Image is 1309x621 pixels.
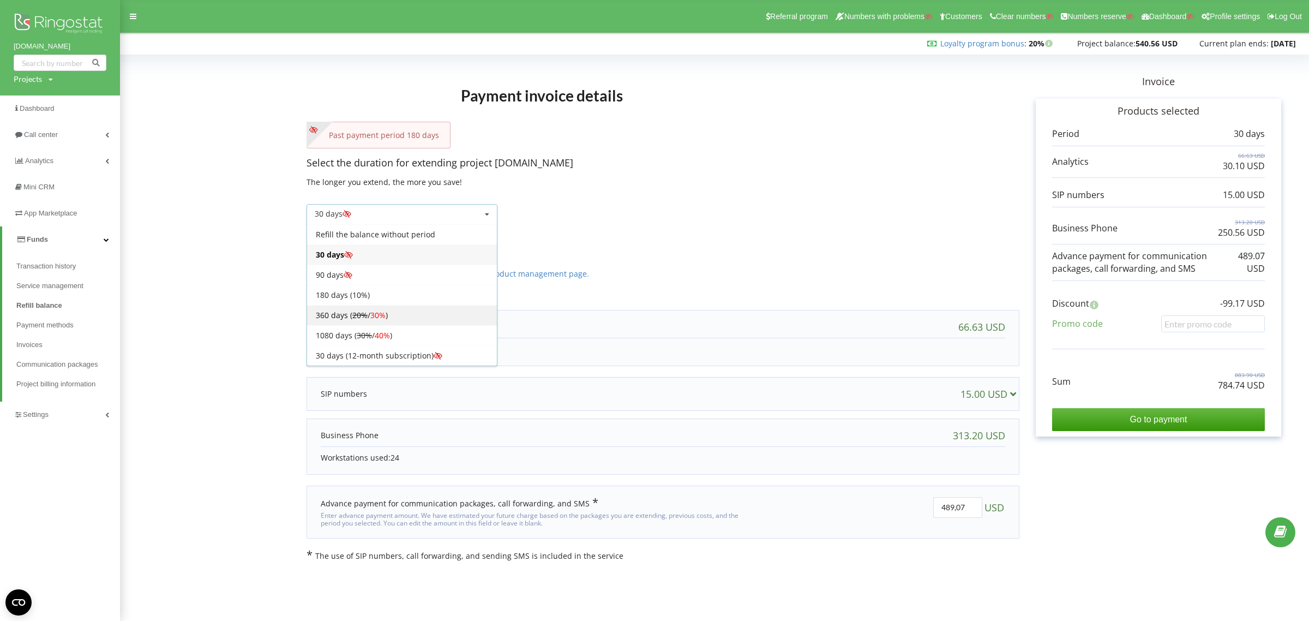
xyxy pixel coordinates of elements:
[844,12,924,21] span: Numbers with problems
[307,550,1019,562] p: The use of SIP numbers, call forwarding, and sending SMS is included in the service
[1218,226,1265,239] p: 250.56 USD
[1052,104,1265,118] p: Products selected
[23,410,49,419] span: Settings
[307,224,497,244] div: Refill the balance without period
[318,130,439,141] p: Past payment period 180 days
[16,339,43,350] span: Invoices
[307,69,777,122] h1: Payment invoice details
[1052,128,1079,140] p: Period
[16,280,83,291] span: Service management
[321,452,1005,463] p: Workstations used:
[307,265,497,285] div: 90 days
[1052,156,1089,168] p: Analytics
[940,38,1026,49] span: :
[945,12,982,21] span: Customers
[16,335,120,355] a: Invoices
[1052,375,1071,388] p: Sum
[14,74,42,85] div: Projects
[473,268,589,279] a: the product management page.
[958,321,1005,332] div: 66.63 USD
[960,389,1021,399] div: 15.00 USD
[1234,128,1265,140] p: 30 days
[5,589,32,616] button: Open CMP widget
[1218,379,1265,392] p: 784.74 USD
[16,355,120,374] a: Communication packages
[1223,189,1265,201] p: 15.00 USD
[1029,38,1055,49] strong: 20%
[375,330,390,341] span: 40%
[25,157,53,165] span: Analytics
[1052,408,1265,431] input: Go to payment
[1275,12,1302,21] span: Log Out
[16,300,62,311] span: Refill balance
[953,430,1005,441] div: 313.20 USD
[14,11,106,38] img: Ringostat logo
[16,374,120,394] a: Project billing information
[1199,38,1269,49] span: Current plan ends:
[307,236,1019,250] p: Activated products
[307,244,497,265] div: 30 days
[1052,318,1103,330] p: Promo code
[1067,12,1126,21] span: Numbers reserve
[14,41,106,52] a: [DOMAIN_NAME]
[307,156,1019,170] p: Select the duration for extending project [DOMAIN_NAME]
[1077,38,1136,49] span: Project balance:
[23,183,55,191] span: Mini CRM
[321,389,367,399] p: SIP numbers
[1052,250,1236,275] p: Advance payment for communication packages, call forwarding, and SMS
[984,497,1004,518] span: USD
[16,296,120,315] a: Refill balance
[321,509,743,528] div: Enter advance payment amount. We have estimated your future charge based on the packages you are ...
[770,12,828,21] span: Referral program
[1210,12,1260,21] span: Profile settings
[357,330,372,341] s: 30%
[1161,315,1265,332] input: Enter promo code
[2,226,120,253] a: Funds
[20,104,55,112] span: Dashboard
[1052,189,1104,201] p: SIP numbers
[315,210,358,218] div: 30 days
[1019,75,1298,89] p: Invoice
[321,430,379,441] p: Business Phone
[1136,38,1178,49] strong: 540.56 USD
[370,310,386,320] span: 30%
[307,285,497,305] div: 180 days (10%)
[1223,160,1265,172] p: 30.10 USD
[352,310,368,320] s: 20%
[27,235,48,243] span: Funds
[940,38,1024,49] a: Loyalty program bonus
[24,130,58,139] span: Call center
[1052,297,1089,310] p: Discount
[16,320,74,331] span: Payment methods
[307,345,497,366] div: 30 days (12-month subscription)
[16,261,76,272] span: Transaction history
[1236,250,1265,275] p: 489.07 USD
[391,452,399,463] span: 24
[1218,218,1265,226] p: 313.20 USD
[307,325,497,345] div: 1080 days ( / )
[16,276,120,296] a: Service management
[14,55,106,71] input: Search by number
[16,379,95,390] span: Project billing information
[16,256,120,276] a: Transaction history
[1223,152,1265,159] p: 66.63 USD
[16,359,98,370] span: Communication packages
[1218,371,1265,379] p: 883.90 USD
[16,315,120,335] a: Payment methods
[1149,12,1187,21] span: Dashboard
[321,497,598,509] div: Advance payment for communication packages, call forwarding, and SMS
[1220,297,1265,310] p: -99.17 USD
[996,12,1046,21] span: Clear numbers
[307,177,462,187] span: The longer you extend, the more you save!
[307,305,497,325] div: 360 days ( / )
[1271,38,1296,49] strong: [DATE]
[321,344,1005,355] p: Required number of slots:
[24,209,77,217] span: App Marketplace
[1052,222,1118,235] p: Business Phone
